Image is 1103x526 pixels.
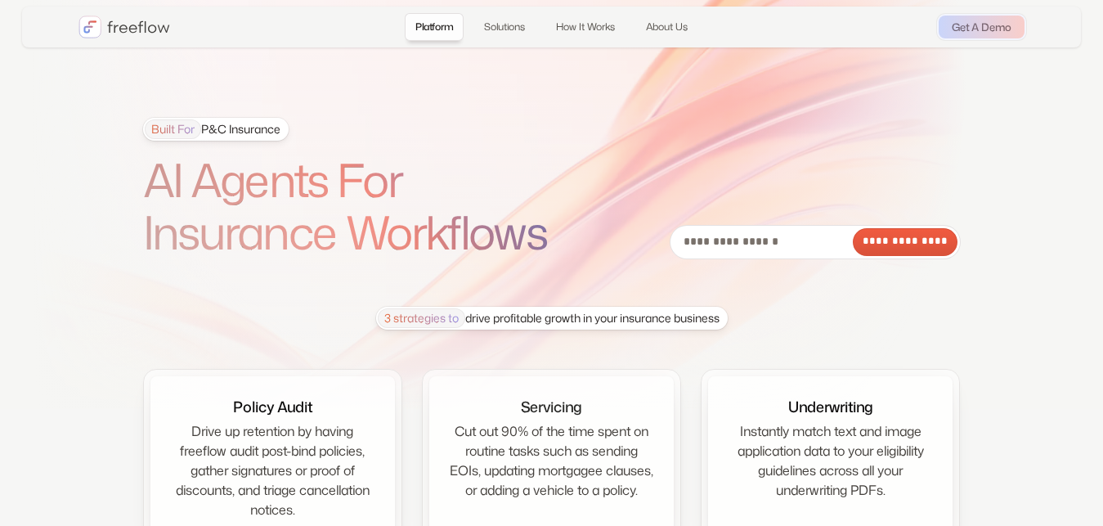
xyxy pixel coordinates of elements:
form: Email Form [670,225,961,259]
div: Servicing [521,396,581,418]
span: Built For [145,119,201,139]
div: Cut out 90% of the time spent on routine tasks such as sending EOIs, updating mortgagee clauses, ... [449,421,654,500]
a: Solutions [473,13,536,41]
a: Platform [405,13,464,41]
a: Get A Demo [939,16,1025,38]
h1: AI Agents For Insurance Workflows [143,154,593,259]
span: 3 strategies to [378,308,465,328]
a: home [78,16,170,38]
div: Drive up retention by having freeflow audit post-bind policies, gather signatures or proof of dis... [170,421,375,519]
div: drive profitable growth in your insurance business [378,308,720,328]
div: P&C Insurance [145,119,280,139]
div: Instantly match text and image application data to your eligibility guidelines across all your un... [728,421,933,500]
a: How It Works [545,13,625,41]
a: About Us [635,13,698,41]
div: Underwriting [788,396,872,418]
div: Policy Audit [233,396,312,418]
